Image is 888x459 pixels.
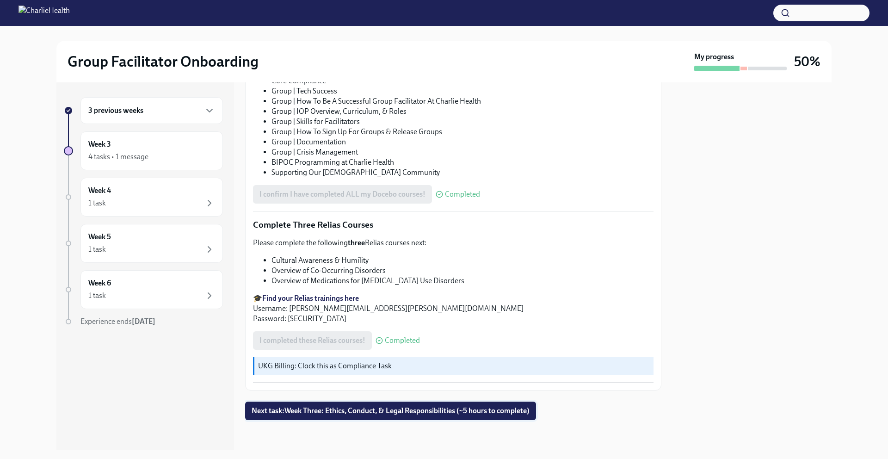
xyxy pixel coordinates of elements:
h6: Week 5 [88,232,111,242]
h3: 50% [794,53,820,70]
img: CharlieHealth [18,6,70,20]
li: Cultural Awareness & Humility [271,255,654,266]
li: Overview of Co-Occurring Disorders [271,266,654,276]
h6: Week 3 [88,139,111,149]
a: Week 61 task [64,270,223,309]
li: Group | IOP Overview, Curriculum, & Roles [271,106,654,117]
span: Completed [385,337,420,344]
h6: Week 6 [88,278,111,288]
li: Group | Tech Success [271,86,654,96]
p: 🎓 Username: [PERSON_NAME][EMAIL_ADDRESS][PERSON_NAME][DOMAIN_NAME] Password: [SECURITY_DATA] [253,293,654,324]
div: 3 previous weeks [80,97,223,124]
strong: My progress [694,52,734,62]
li: Group | How To Be A Successful Group Facilitator At Charlie Health [271,96,654,106]
div: 4 tasks • 1 message [88,152,148,162]
span: Next task : Week Three: Ethics, Conduct, & Legal Responsibilities (~5 hours to complete) [252,406,530,416]
strong: [DATE] [132,317,155,326]
span: Completed [445,191,480,198]
li: Overview of Medications for [MEDICAL_DATA] Use Disorders [271,276,654,286]
h2: Group Facilitator Onboarding [68,52,259,71]
p: Please complete the following Relias courses next: [253,238,654,248]
p: UKG Billing: Clock this as Compliance Task [258,361,650,371]
p: Complete Three Relias Courses [253,219,654,231]
strong: three [348,238,365,247]
li: BIPOC Programming at Charlie Health [271,157,654,167]
h6: Week 4 [88,186,111,196]
button: Next task:Week Three: Ethics, Conduct, & Legal Responsibilities (~5 hours to complete) [245,402,536,420]
h6: 3 previous weeks [88,105,143,116]
a: Find your Relias trainings here [262,294,359,303]
a: Week 34 tasks • 1 message [64,131,223,170]
li: Supporting Our [DEMOGRAPHIC_DATA] Community [271,167,654,178]
a: Week 51 task [64,224,223,263]
div: 1 task [88,244,106,254]
li: Group | Crisis Management [271,147,654,157]
li: Group | Documentation [271,137,654,147]
div: 1 task [88,198,106,208]
div: 1 task [88,291,106,301]
li: Group | How To Sign Up For Groups & Release Groups [271,127,654,137]
span: Experience ends [80,317,155,326]
a: Week 41 task [64,178,223,217]
li: Group | Skills for Facilitators [271,117,654,127]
